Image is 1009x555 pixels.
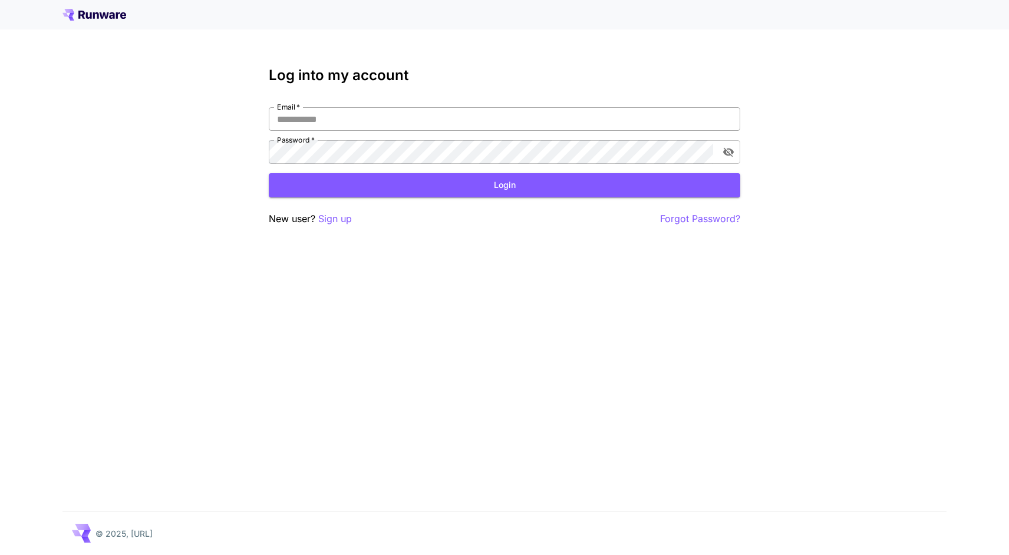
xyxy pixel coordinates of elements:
[718,141,739,163] button: toggle password visibility
[95,527,153,540] p: © 2025, [URL]
[660,212,740,226] button: Forgot Password?
[269,67,740,84] h3: Log into my account
[269,212,352,226] p: New user?
[318,212,352,226] button: Sign up
[277,135,315,145] label: Password
[277,102,300,112] label: Email
[269,173,740,197] button: Login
